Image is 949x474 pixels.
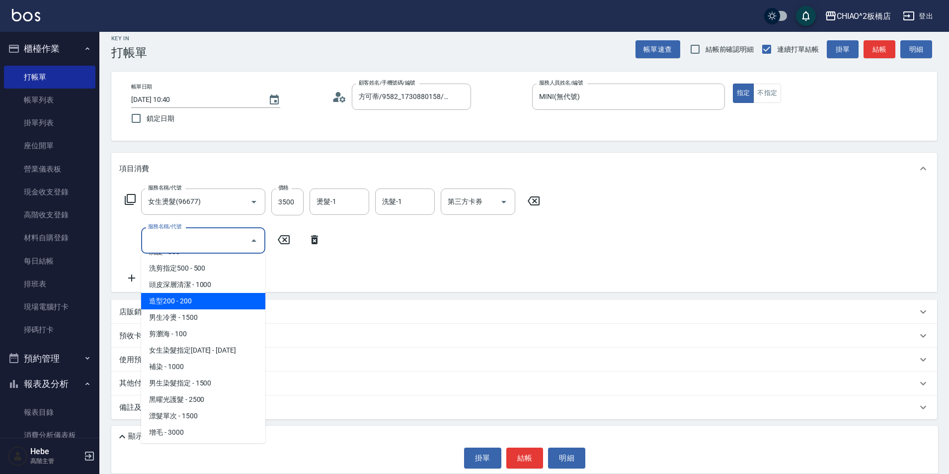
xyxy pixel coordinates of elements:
[141,309,265,326] span: 男生冷燙 - 1500
[4,371,95,397] button: 報表及分析
[141,359,265,375] span: 補染 - 1000
[141,424,265,441] span: 增毛 - 3000
[4,318,95,341] a: 掃碼打卡
[900,40,932,59] button: 明細
[141,277,265,293] span: 頭皮深層清潔 - 1000
[464,448,501,469] button: 掛單
[733,84,754,103] button: 指定
[128,431,173,442] p: 顯示業績明細
[141,260,265,277] span: 洗剪指定500 - 500
[246,233,262,249] button: Close
[4,134,95,157] a: 座位開單
[111,324,937,348] div: 預收卡販賣
[141,441,265,457] span: 接髮 - 3000
[111,35,147,42] h2: Key In
[148,184,181,191] label: 服務名稱/代號
[4,66,95,89] a: 打帳單
[111,153,937,185] div: 項目消費
[119,402,157,413] p: 備註及來源
[141,375,265,391] span: 男生染髮指定 - 1500
[753,84,781,103] button: 不指定
[706,44,754,55] span: 結帳前確認明細
[4,346,95,372] button: 預約管理
[4,158,95,181] a: 營業儀表板
[119,164,149,174] p: 項目消費
[864,40,895,59] button: 結帳
[4,401,95,424] a: 報表目錄
[496,194,512,210] button: Open
[777,44,819,55] span: 連續打單結帳
[4,295,95,318] a: 現場電腦打卡
[147,113,174,124] span: 鎖定日期
[821,6,895,26] button: CHIAO^2板橋店
[539,79,583,87] label: 服務人員姓名/編號
[30,457,81,466] p: 高階主管
[119,355,157,365] p: 使用預收卡
[506,448,544,469] button: 結帳
[131,83,152,91] label: 帳單日期
[4,36,95,62] button: 櫃檯作業
[827,40,859,59] button: 掛單
[30,447,81,457] h5: Hebe
[111,300,937,324] div: 店販銷售
[111,372,937,395] div: 其他付款方式入金可用餘額: 0
[262,88,286,112] button: Choose date, selected date is 2025-09-16
[141,391,265,408] span: 黑曜光護髮 - 2500
[111,348,937,372] div: 使用預收卡
[111,395,937,419] div: 備註及來源
[635,40,680,59] button: 帳單速查
[278,184,289,191] label: 價格
[4,181,95,203] a: 現金收支登錄
[8,446,28,466] img: Person
[141,408,265,424] span: 漂髮單次 - 1500
[119,307,149,317] p: 店販銷售
[246,194,262,210] button: Open
[141,293,265,309] span: 造型200 - 200
[4,424,95,447] a: 消費分析儀表板
[4,203,95,226] a: 高階收支登錄
[131,92,258,108] input: YYYY/MM/DD hh:mm
[899,7,937,25] button: 登出
[4,89,95,111] a: 帳單列表
[796,6,816,26] button: save
[4,273,95,295] a: 排班表
[4,111,95,134] a: 掛單列表
[548,448,585,469] button: 明細
[119,378,211,389] p: 其他付款方式
[4,226,95,249] a: 材料自購登錄
[141,326,265,342] span: 剪瀏海 - 100
[119,331,157,341] p: 預收卡販賣
[837,10,891,22] div: CHIAO^2板橋店
[359,79,415,87] label: 顧客姓名/手機號碼/編號
[141,342,265,359] span: 女生染髮指定[DATE] - [DATE]
[12,9,40,21] img: Logo
[111,46,147,60] h3: 打帳單
[4,250,95,273] a: 每日結帳
[148,223,181,230] label: 服務名稱/代號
